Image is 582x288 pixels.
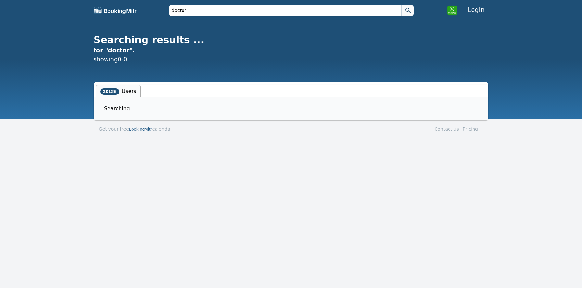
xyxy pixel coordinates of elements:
[129,127,152,131] span: BookingMitr
[94,55,127,64] span: showing 0-0
[100,88,119,95] span: 20186
[99,126,172,132] a: Get your freeBookingMitrcalendar
[464,4,488,16] a: Login
[104,106,135,112] span: Searching...
[94,47,135,54] span: for "doctor".
[435,126,459,131] a: Contact us
[94,34,488,46] h1: Searching results ...
[169,5,402,16] input: Search
[447,5,457,16] img: Click to open WhatsApp
[96,85,141,97] li: Users
[94,6,137,14] img: BookingMitr
[463,126,478,131] a: Pricing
